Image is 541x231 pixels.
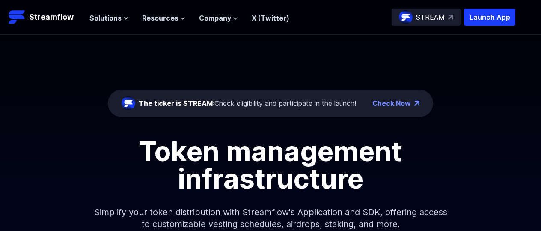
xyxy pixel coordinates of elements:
[372,98,411,108] a: Check Now
[252,14,289,22] a: X (Twitter)
[142,13,185,23] button: Resources
[122,96,135,110] img: streamflow-logo-circle.png
[29,11,74,23] p: Streamflow
[142,13,178,23] span: Resources
[464,9,515,26] button: Launch App
[9,9,26,26] img: Streamflow Logo
[199,13,231,23] span: Company
[139,99,214,108] span: The ticker is STREAM:
[78,138,463,192] h1: Token management infrastructure
[89,13,128,23] button: Solutions
[416,12,445,22] p: STREAM
[199,13,238,23] button: Company
[448,15,453,20] img: top-right-arrow.svg
[9,9,81,26] a: Streamflow
[89,13,122,23] span: Solutions
[414,101,419,106] img: top-right-arrow.png
[392,9,461,26] a: STREAM
[139,98,356,108] div: Check eligibility and participate in the launch!
[399,10,413,24] img: streamflow-logo-circle.png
